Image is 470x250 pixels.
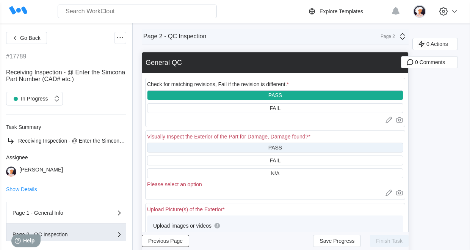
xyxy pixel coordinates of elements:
[6,32,47,44] button: Go Back
[320,238,354,244] span: Save Progress
[6,167,16,177] img: user-4.png
[10,93,48,104] div: In Progress
[370,235,409,247] button: Finish Task
[148,238,183,244] span: Previous Page
[13,210,88,215] div: Page 1 - General Info
[270,157,281,164] div: FAIL
[313,235,361,247] button: Save Progress
[268,145,282,151] div: PASS
[146,59,182,67] div: General QC
[415,60,445,65] span: 0 Comments
[6,187,37,192] button: Show Details
[6,202,126,224] button: Page 1 - General Info
[20,35,41,41] span: Go Back
[376,34,395,39] div: Page 2
[19,167,63,177] div: [PERSON_NAME]
[271,170,279,176] div: N/A
[147,206,225,212] div: Upload Picture(s) of the Exterior
[412,38,458,50] button: 0 Actions
[6,69,125,82] span: Receiving Inspection - @ Enter the Simcona Part Number (CAD# etc.)
[6,124,126,130] div: Task Summary
[147,134,310,140] div: Visually Inspect the Exterior of the Part for Damage, Damage found?
[18,138,183,144] span: Receiving Inspection - @ Enter the Simcona Part Number (CAD# etc.)
[376,238,403,244] span: Finish Task
[58,5,217,18] input: Search WorkClout
[307,7,387,16] a: Explore Templates
[270,105,281,111] div: FAIL
[6,53,26,60] div: #17789
[147,181,403,187] div: Please select an option
[6,224,126,245] button: Page 2 - QC Inspection
[147,81,289,87] div: Check for matching revisions, Fail if the revision is different.
[6,154,126,160] div: Assignee
[6,136,126,145] a: Receiving Inspection - @ Enter the Simcona Part Number (CAD# etc.)
[143,33,206,40] div: Page 2 - QC Inspection
[268,92,282,98] div: PASS
[142,235,189,247] button: Previous Page
[153,223,211,229] div: Upload images or videos
[320,8,363,14] div: Explore Templates
[413,5,426,18] img: user-4.png
[426,41,448,47] span: 0 Actions
[401,56,458,68] button: 0 Comments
